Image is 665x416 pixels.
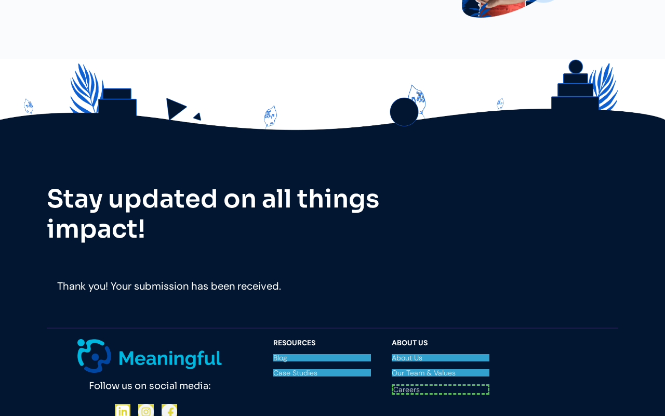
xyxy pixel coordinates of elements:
[392,369,489,376] a: Our Team & Values
[47,268,291,304] div: Email Form success
[273,369,371,376] a: Case Studies
[392,384,489,395] a: Careers
[273,339,371,346] div: resources
[273,354,371,361] a: Blog
[57,278,281,294] div: Thank you! Your submission has been received.
[392,339,489,346] div: About Us
[392,354,489,361] a: About Us
[47,184,410,244] h2: Stay updated on all things impact!
[47,373,252,394] div: Follow us on social media:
